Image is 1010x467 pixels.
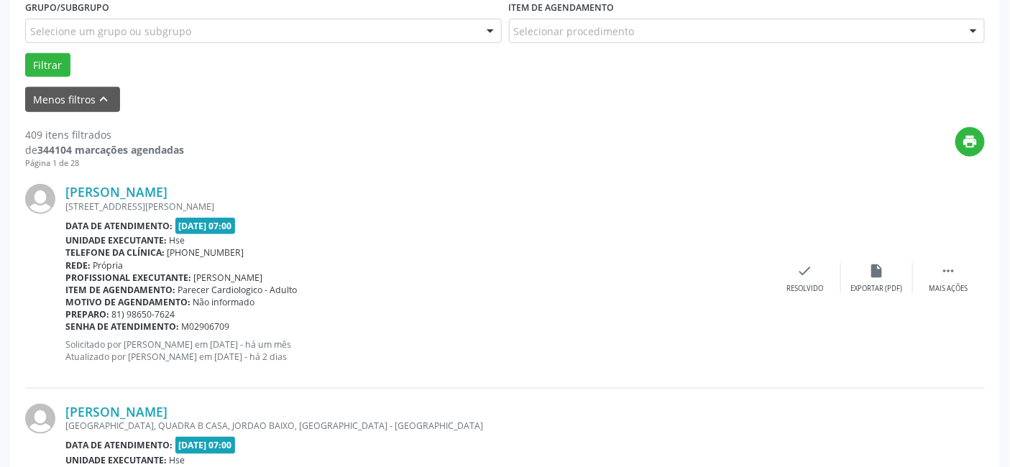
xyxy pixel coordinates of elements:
[194,272,263,284] span: [PERSON_NAME]
[65,308,109,320] b: Preparo:
[167,246,244,259] span: [PHONE_NUMBER]
[65,338,769,363] p: Solicitado por [PERSON_NAME] em [DATE] - há um mês Atualizado por [PERSON_NAME] em [DATE] - há 2 ...
[963,134,978,149] i: print
[65,246,165,259] b: Telefone da clínica:
[25,53,70,78] button: Filtrar
[193,296,255,308] span: Não informado
[65,320,179,333] b: Senha de atendimento:
[25,184,55,214] img: img
[65,259,91,272] b: Rede:
[65,200,769,213] div: [STREET_ADDRESS][PERSON_NAME]
[65,404,167,420] a: [PERSON_NAME]
[65,184,167,200] a: [PERSON_NAME]
[182,320,230,333] span: M02906709
[175,218,236,234] span: [DATE] 07:00
[93,259,124,272] span: Própria
[65,284,175,296] b: Item de agendamento:
[25,142,184,157] div: de
[96,91,112,107] i: keyboard_arrow_up
[869,263,885,279] i: insert_drive_file
[178,284,298,296] span: Parecer Cardiologico - Adulto
[170,234,185,246] span: Hse
[65,272,191,284] b: Profissional executante:
[170,454,185,466] span: Hse
[25,87,120,112] button: Menos filtroskeyboard_arrow_up
[797,263,813,279] i: check
[65,220,173,232] b: Data de atendimento:
[175,437,236,453] span: [DATE] 07:00
[25,127,184,142] div: 409 itens filtrados
[65,296,190,308] b: Motivo de agendamento:
[65,420,769,432] div: [GEOGRAPHIC_DATA], QUADRA B CASA, JORDAO BAIXO, [GEOGRAPHIC_DATA] - [GEOGRAPHIC_DATA]
[25,157,184,170] div: Página 1 de 28
[786,284,823,294] div: Resolvido
[30,24,191,39] span: Selecione um grupo ou subgrupo
[37,143,184,157] strong: 344104 marcações agendadas
[941,263,957,279] i: 
[851,284,903,294] div: Exportar (PDF)
[25,404,55,434] img: img
[929,284,968,294] div: Mais ações
[112,308,175,320] span: 81) 98650-7624
[65,234,167,246] b: Unidade executante:
[514,24,635,39] span: Selecionar procedimento
[65,439,173,451] b: Data de atendimento:
[955,127,985,157] button: print
[65,454,167,466] b: Unidade executante:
